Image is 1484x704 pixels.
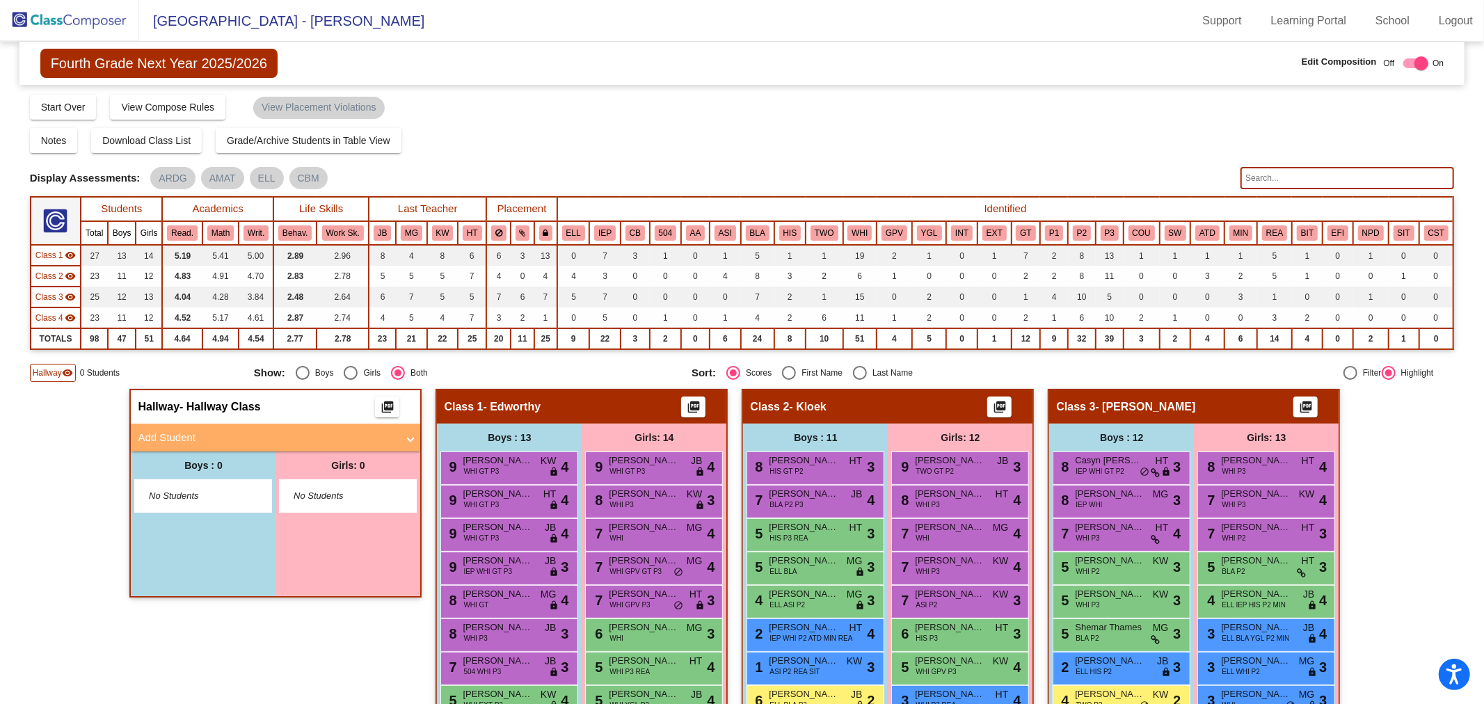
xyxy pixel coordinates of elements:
button: INT [951,225,973,241]
td: 0 [1323,287,1353,307]
td: 0 [1353,307,1389,328]
td: 0 [877,287,912,307]
button: P1 [1045,225,1063,241]
button: GPV [881,225,907,241]
td: 1 [774,245,806,266]
td: 1 [710,307,741,328]
td: 0 [1419,287,1454,307]
span: Notes [41,135,67,146]
td: 4 [710,266,741,287]
a: Logout [1428,10,1484,32]
td: 4.91 [202,266,239,287]
td: 1 [1012,287,1041,307]
td: 0 [946,287,978,307]
th: Center Based [621,221,650,245]
td: 12 [136,266,162,287]
td: 0 [1224,307,1257,328]
td: 2 [877,245,912,266]
td: 2 [511,307,534,328]
button: COU [1128,225,1155,241]
th: Life Skills [273,197,369,221]
td: 0 [978,266,1012,287]
mat-chip: ELL [250,167,284,189]
button: BIT [1297,225,1318,241]
th: Haley Thompson [458,221,486,245]
td: 5 [589,307,621,328]
td: 1 [1160,245,1191,266]
th: Boys [108,221,136,245]
th: Introvert [946,221,978,245]
td: 4 [534,266,557,287]
td: 1 [534,307,557,328]
td: 4 [396,245,427,266]
button: BLA [746,225,769,241]
td: 2 [774,287,806,307]
span: Grade/Archive Students in Table View [227,135,390,146]
mat-expansion-panel-header: Add Student [131,424,420,451]
td: 0 [1323,266,1353,287]
td: 1 [806,287,843,307]
th: BLACK OR AFRICAN AMERICAN [741,221,774,245]
td: 1 [1257,287,1292,307]
td: 23 [81,307,108,328]
td: 7 [741,287,774,307]
td: Hidden teacher - Edworthy [31,245,81,266]
th: Individualized Education Plan [589,221,621,245]
td: 5 [1096,287,1124,307]
button: WHI [847,225,872,241]
button: HT [463,225,482,241]
td: 19 [843,245,877,266]
span: [GEOGRAPHIC_DATA] - [PERSON_NAME] [139,10,424,32]
th: Behavior Interventions [1292,221,1323,245]
td: 0 [1389,287,1419,307]
th: Identified [557,197,1454,221]
th: HISPANIC [774,221,806,245]
th: ASIAN [710,221,741,245]
button: KW [432,225,454,241]
td: 11 [1096,266,1124,287]
td: 3 [774,266,806,287]
button: EFI [1327,225,1348,241]
td: 1 [1224,245,1257,266]
td: 3 [1257,307,1292,328]
button: Print Students Details [1293,397,1318,417]
td: 0 [621,266,650,287]
mat-chip: View Placement Violations [253,97,384,119]
mat-chip: AMAT [201,167,244,189]
button: JB [374,225,392,241]
button: Start Over [30,95,97,120]
td: 7 [1012,245,1041,266]
th: Social Worker [1160,221,1191,245]
td: 14 [136,245,162,266]
td: 3 [1224,287,1257,307]
button: Math [207,225,234,241]
button: Notes [30,128,78,153]
button: MIN [1229,225,1253,241]
td: 11 [108,266,136,287]
td: 4 [427,307,458,328]
td: 1 [1389,266,1419,287]
button: Download Class List [91,128,202,153]
button: NPD [1358,225,1384,241]
td: 0 [650,287,681,307]
td: 0 [650,266,681,287]
td: 23 [81,266,108,287]
td: 4.70 [239,266,273,287]
td: 1 [877,266,912,287]
button: Grade/Archive Students in Table View [216,128,401,153]
td: 8 [1068,245,1096,266]
td: 7 [458,266,486,287]
td: 2.83 [273,266,317,287]
td: 5.41 [202,245,239,266]
td: 2 [1012,307,1041,328]
td: 0 [1419,266,1454,287]
input: Search... [1240,167,1454,189]
td: 7 [396,287,427,307]
td: Hidden teacher - Kopff [31,287,81,307]
td: 10 [1068,287,1096,307]
td: 7 [534,287,557,307]
mat-icon: picture_as_pdf [685,400,702,419]
td: 5 [1257,266,1292,287]
td: 0 [1419,307,1454,328]
td: 2.87 [273,307,317,328]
